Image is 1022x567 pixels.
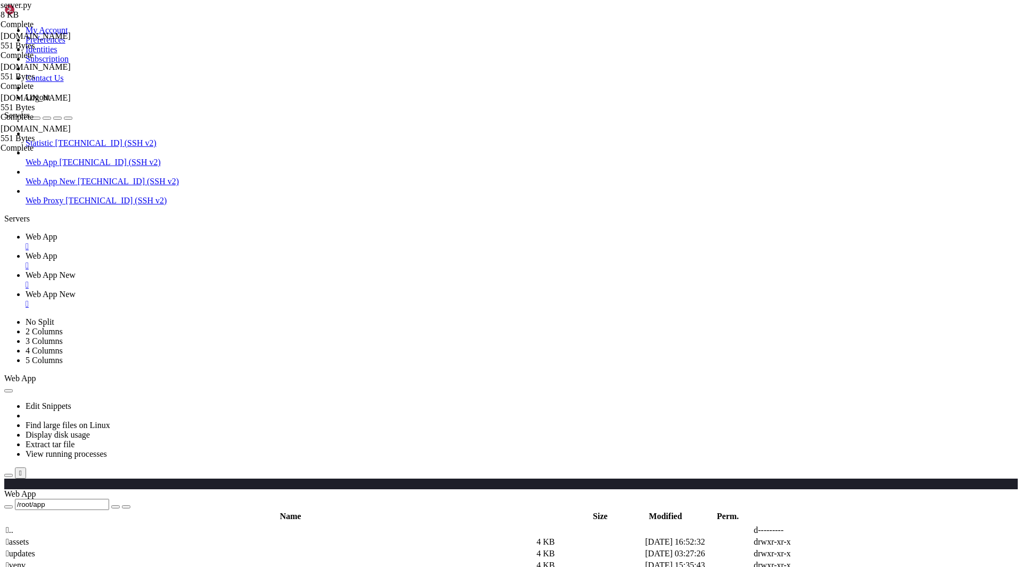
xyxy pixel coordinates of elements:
[1,20,107,29] div: Complete
[1,62,107,81] span: DiskDiagnostic.sh
[1,41,107,51] div: 551 Bytes
[1,81,107,91] div: Complete
[1,10,107,20] div: 8 KB
[1,1,107,20] span: server.py
[1,31,107,51] span: ConnectUSB.sh
[1,72,107,81] div: 551 Bytes
[1,124,107,143] span: FileManager.sh
[1,51,107,60] div: Complete
[1,93,71,102] span: [DOMAIN_NAME]
[1,143,107,153] div: Complete
[1,112,107,122] div: Complete
[1,62,71,71] span: [DOMAIN_NAME]
[1,93,107,112] span: DNS.sh
[1,31,71,40] span: [DOMAIN_NAME]
[1,134,107,143] div: 551 Bytes
[1,1,31,10] span: server.py
[1,124,71,133] span: [DOMAIN_NAME]
[1,103,107,112] div: 551 Bytes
